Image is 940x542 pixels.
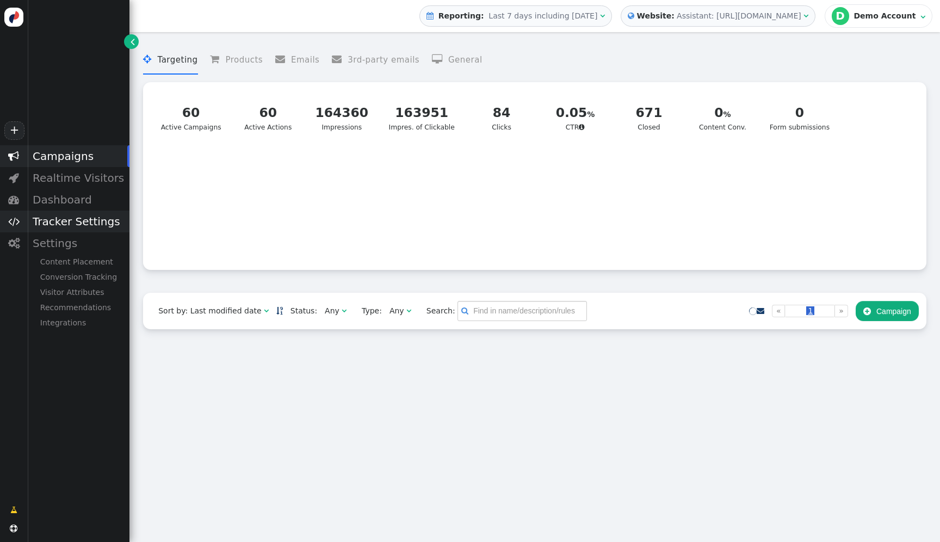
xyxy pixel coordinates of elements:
[600,12,605,20] span: 
[308,97,375,139] a: 164360Impressions
[772,305,786,317] a: «
[154,97,228,139] a: 60Active Campaigns
[548,103,602,122] div: 0.05
[315,103,369,122] div: 164360
[461,305,468,317] span: 
[757,307,764,315] span: 
[579,124,585,131] span: 
[770,103,830,133] div: Form submissions
[542,97,609,139] a: 0.05CTR
[332,46,419,75] li: 3rd-party emails
[834,305,848,317] a: »
[426,12,434,20] span: 
[475,103,529,133] div: Clicks
[27,167,129,189] div: Realtime Visitors
[389,103,455,122] div: 163951
[27,300,129,315] div: Recommendations
[806,306,814,315] span: 1
[234,97,301,139] a: 60Active Actions
[763,97,836,139] a: 0Form submissions
[634,10,677,22] b: Website:
[432,46,483,75] li: General
[264,307,269,315] span: 
[27,189,129,211] div: Dashboard
[161,103,221,133] div: Active Campaigns
[622,103,676,122] div: 671
[803,12,808,20] span: 
[275,46,320,75] li: Emails
[242,103,295,133] div: Active Actions
[4,121,24,140] a: +
[27,254,129,269] div: Content Placement
[432,54,448,64] span: 
[315,103,369,133] div: Impressions
[406,307,411,315] span: 
[10,525,17,532] span: 
[475,103,529,122] div: 84
[696,103,750,122] div: 0
[548,103,602,133] div: CTR
[832,7,849,24] div: D
[382,97,461,139] a: 163951Impres. of Clickable
[276,307,283,315] span: Sorted in descending order
[276,306,283,315] a: 
[27,285,129,300] div: Visitor Attributes
[9,173,19,183] span: 
[143,46,197,75] li: Targeting
[770,103,830,122] div: 0
[757,306,764,315] a: 
[854,11,918,21] div: Demo Account
[27,315,129,330] div: Integrations
[210,54,225,64] span: 
[325,305,339,317] div: Any
[283,305,317,317] span: Status:
[419,306,455,315] span: Search:
[920,13,925,21] span: 
[242,103,295,122] div: 60
[488,11,597,20] span: Last 7 days including [DATE]
[124,34,139,49] a: 
[677,10,801,22] div: Assistant: [URL][DOMAIN_NAME]
[27,269,129,285] div: Conversion Tracking
[131,36,135,47] span: 
[210,46,263,75] li: Products
[628,10,634,22] span: 
[143,54,157,64] span: 
[856,301,919,321] button: Campaign
[8,216,20,227] span: 
[27,232,129,254] div: Settings
[158,305,261,317] div: Sort by: Last modified date
[354,305,382,317] span: Type:
[8,238,20,249] span: 
[436,11,486,20] b: Reporting:
[275,54,291,64] span: 
[161,103,221,122] div: 60
[27,145,129,167] div: Campaigns
[4,8,23,27] img: logo-icon.svg
[8,151,19,162] span: 
[332,54,348,64] span: 
[615,97,682,139] a: 671Closed
[389,305,404,317] div: Any
[10,504,17,516] span: 
[389,103,455,133] div: Impres. of Clickable
[689,97,756,139] a: 0Content Conv.
[3,500,25,520] a: 
[468,97,535,139] a: 84Clicks
[863,307,871,316] span: 
[8,194,19,205] span: 
[622,103,676,133] div: Closed
[696,103,750,133] div: Content Conv.
[457,301,587,321] input: Find in name/description/rules
[27,211,129,232] div: Tracker Settings
[342,307,347,315] span: 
